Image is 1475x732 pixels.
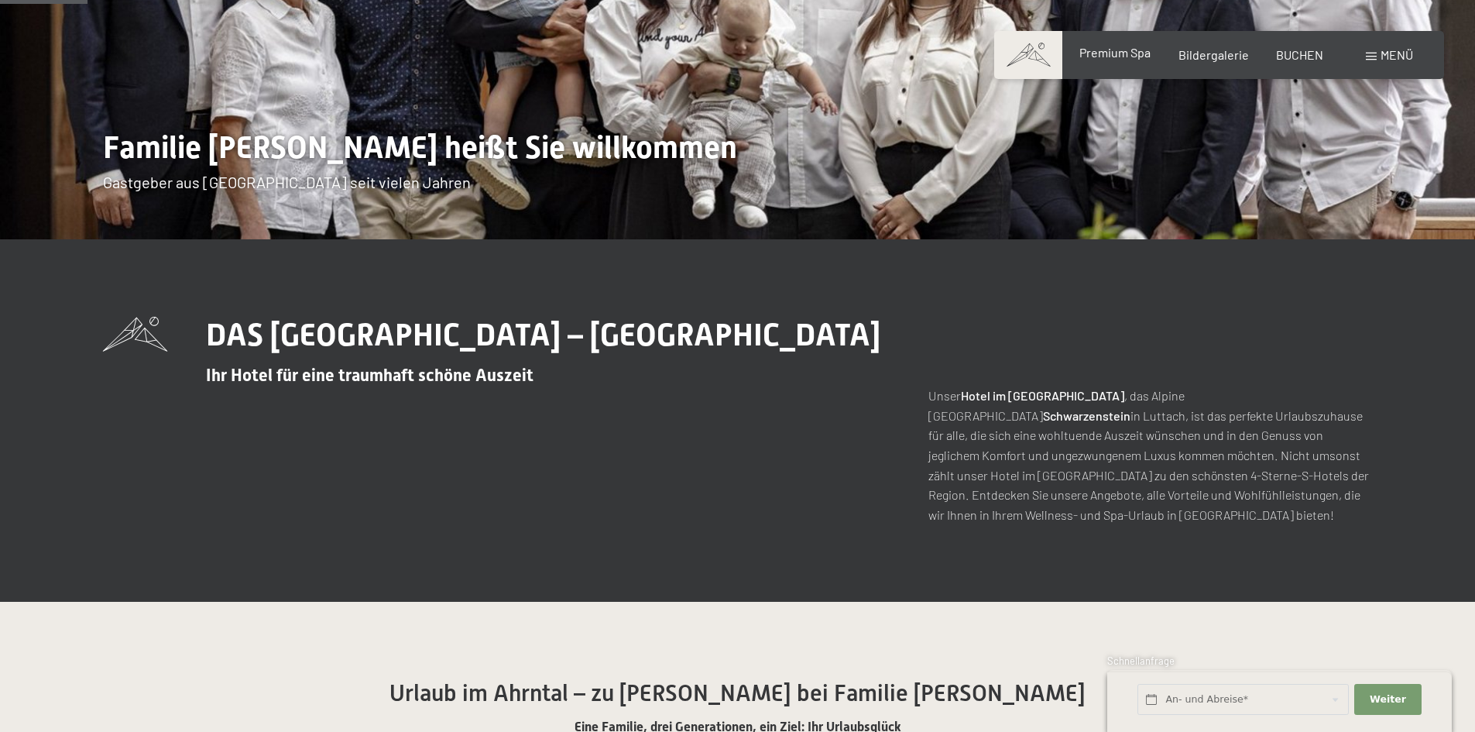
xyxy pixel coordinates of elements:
span: Ihr Hotel für eine traumhaft schöne Auszeit [206,366,533,385]
span: Schnellanfrage [1107,655,1175,667]
span: DAS [GEOGRAPHIC_DATA] – [GEOGRAPHIC_DATA] [206,317,880,353]
span: Familie [PERSON_NAME] heißt Sie willkommen [103,129,737,166]
p: Unser , das Alpine [GEOGRAPHIC_DATA] in Luttach, ist das perfekte Urlaubszuhause für alle, die si... [928,386,1373,524]
button: Weiter [1354,684,1421,716]
strong: Hotel im [GEOGRAPHIC_DATA] [961,388,1124,403]
span: Weiter [1370,692,1406,706]
a: Bildergalerie [1178,47,1249,62]
strong: Schwarzenstein [1043,408,1130,423]
a: BUCHEN [1276,47,1323,62]
a: Premium Spa [1079,45,1151,60]
span: Menü [1381,47,1413,62]
span: Gastgeber aus [GEOGRAPHIC_DATA] seit vielen Jahren [103,173,471,191]
span: Urlaub im Ahrntal – zu [PERSON_NAME] bei Familie [PERSON_NAME] [389,679,1086,706]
